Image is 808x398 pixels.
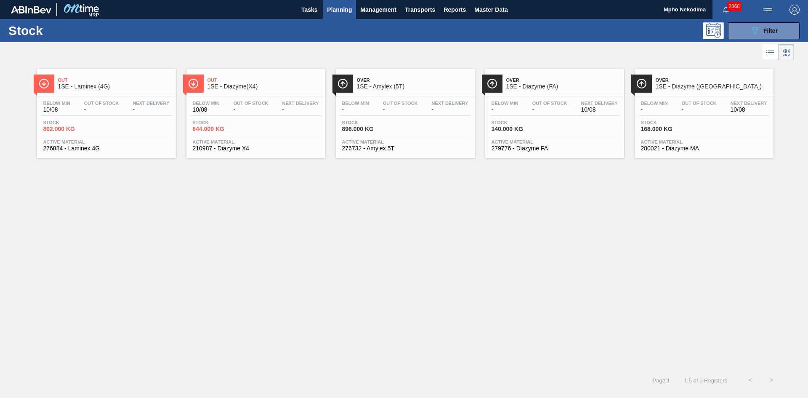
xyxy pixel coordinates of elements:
[683,377,727,384] span: 1 - 5 of 5 Registers
[39,78,49,89] img: Ícone
[43,145,170,152] span: 276884 - Laminex 4G
[636,78,647,89] img: Ícone
[682,107,717,113] span: -
[703,22,724,39] div: Programming: no user selected
[763,5,773,15] img: userActions
[342,101,369,106] span: Below Min
[506,77,620,83] span: Over
[300,5,319,15] span: Tasks
[474,5,508,15] span: Master Data
[641,145,767,152] span: 280021 - Diazyme MA
[492,120,550,125] span: Stock
[188,78,199,89] img: Ícone
[492,139,618,144] span: Active Material
[778,44,794,60] div: Card Vision
[479,62,628,158] a: ÍconeOver1SE - Diazyme (FA)Below Min-Out Of Stock-Next Delivery10/08Stock140.000 KGActive Materia...
[193,101,220,106] span: Below Min
[360,5,396,15] span: Management
[193,126,252,132] span: 644.000 KG
[731,101,767,106] span: Next Delivery
[789,5,800,15] img: Logout
[8,26,134,35] h1: Stock
[31,62,180,158] a: ÍconeOut1SE - Laminex (4G)Below Min10/08Out Of Stock-Next Delivery-Stock802.000 KGActive Material...
[43,101,70,106] span: Below Min
[487,78,497,89] img: Ícone
[207,83,321,90] span: 1SE - Diazyme(X4)
[727,2,742,11] span: 2868
[656,83,769,90] span: 1SE - Diazyme (MA)
[506,83,620,90] span: 1SE - Diazyme (FA)
[761,370,782,391] button: >
[234,107,268,113] span: -
[763,44,778,60] div: List Vision
[357,83,470,90] span: 1SE - Amylex (5T)
[641,120,700,125] span: Stock
[338,78,348,89] img: Ícone
[641,139,767,144] span: Active Material
[492,126,550,132] span: 140.000 KG
[641,126,700,132] span: 168.000 KG
[342,139,468,144] span: Active Material
[532,107,567,113] span: -
[712,4,739,16] button: Notifications
[342,120,401,125] span: Stock
[234,101,268,106] span: Out Of Stock
[532,101,567,106] span: Out Of Stock
[652,377,670,384] span: Page : 1
[193,107,220,113] span: 10/08
[432,107,468,113] span: -
[193,120,252,125] span: Stock
[492,145,618,152] span: 279776 - Diazyme FA
[342,126,401,132] span: 896.000 KG
[207,77,321,83] span: Out
[193,145,319,152] span: 210987 - Diazyme X4
[492,107,518,113] span: -
[581,107,618,113] span: 10/08
[444,5,466,15] span: Reports
[405,5,435,15] span: Transports
[641,101,668,106] span: Below Min
[432,101,468,106] span: Next Delivery
[628,62,778,158] a: ÍconeOver1SE - Diazyme ([GEOGRAPHIC_DATA])Below Min-Out Of Stock-Next Delivery10/08Stock168.000 K...
[357,77,470,83] span: Over
[84,107,119,113] span: -
[133,107,170,113] span: -
[342,107,369,113] span: -
[43,139,170,144] span: Active Material
[383,101,418,106] span: Out Of Stock
[740,370,761,391] button: <
[327,5,352,15] span: Planning
[342,145,468,152] span: 276732 - Amylex 5T
[330,62,479,158] a: ÍconeOver1SE - Amylex (5T)Below Min-Out Of Stock-Next Delivery-Stock896.000 KGActive Material2767...
[11,6,51,13] img: TNhmsLtSVTkK8tSr43FrP2fwEKptu5GPRR3wAAAABJRU5ErkJggg==
[58,77,172,83] span: Out
[282,107,319,113] span: -
[763,27,778,34] span: Filter
[84,101,119,106] span: Out Of Stock
[656,77,769,83] span: Over
[43,107,70,113] span: 10/08
[133,101,170,106] span: Next Delivery
[641,107,668,113] span: -
[492,101,518,106] span: Below Min
[43,126,102,132] span: 802.000 KG
[180,62,330,158] a: ÍconeOut1SE - Diazyme(X4)Below Min10/08Out Of Stock-Next Delivery-Stock644.000 KGActive Material2...
[43,120,102,125] span: Stock
[193,139,319,144] span: Active Material
[731,107,767,113] span: 10/08
[383,107,418,113] span: -
[58,83,172,90] span: 1SE - Laminex (4G)
[581,101,618,106] span: Next Delivery
[728,22,800,39] button: Filter
[682,101,717,106] span: Out Of Stock
[282,101,319,106] span: Next Delivery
